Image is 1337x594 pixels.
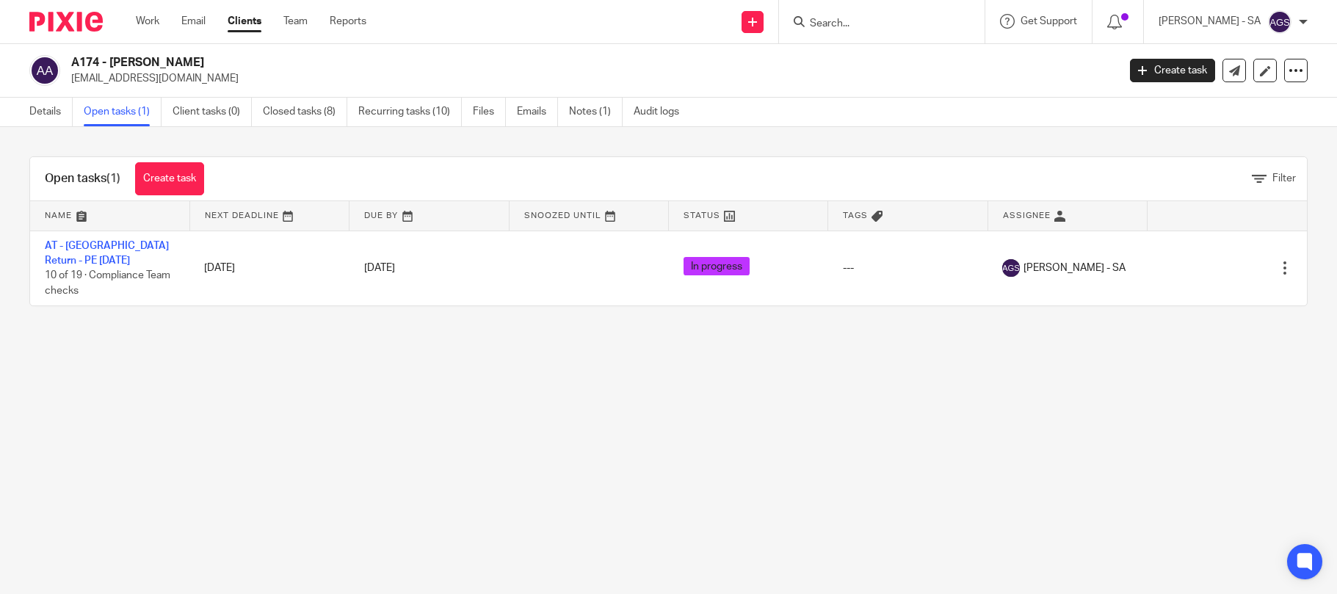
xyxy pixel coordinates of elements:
[45,171,120,186] h1: Open tasks
[634,98,690,126] a: Audit logs
[181,14,206,29] a: Email
[843,211,868,220] span: Tags
[330,14,366,29] a: Reports
[29,55,60,86] img: svg%3E
[358,98,462,126] a: Recurring tasks (10)
[569,98,623,126] a: Notes (1)
[45,270,170,296] span: 10 of 19 · Compliance Team checks
[263,98,347,126] a: Closed tasks (8)
[1023,261,1126,275] span: [PERSON_NAME] - SA
[189,231,349,305] td: [DATE]
[1272,173,1296,184] span: Filter
[45,241,169,266] a: AT - [GEOGRAPHIC_DATA] Return - PE [DATE]
[843,261,973,275] div: ---
[1130,59,1215,82] a: Create task
[135,162,204,195] a: Create task
[228,14,261,29] a: Clients
[1268,10,1291,34] img: svg%3E
[136,14,159,29] a: Work
[29,12,103,32] img: Pixie
[71,71,1108,86] p: [EMAIL_ADDRESS][DOMAIN_NAME]
[517,98,558,126] a: Emails
[29,98,73,126] a: Details
[283,14,308,29] a: Team
[1002,259,1020,277] img: svg%3E
[84,98,162,126] a: Open tasks (1)
[684,211,720,220] span: Status
[173,98,252,126] a: Client tasks (0)
[684,257,750,275] span: In progress
[808,18,941,31] input: Search
[1159,14,1261,29] p: [PERSON_NAME] - SA
[71,55,901,70] h2: A174 - [PERSON_NAME]
[106,173,120,184] span: (1)
[364,263,395,273] span: [DATE]
[1021,16,1077,26] span: Get Support
[524,211,601,220] span: Snoozed Until
[473,98,506,126] a: Files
